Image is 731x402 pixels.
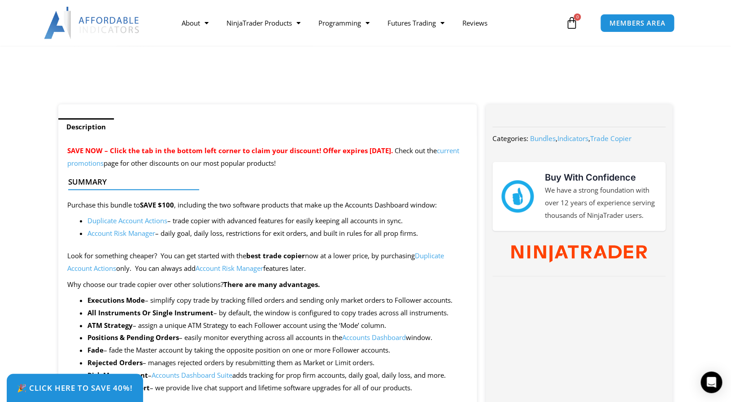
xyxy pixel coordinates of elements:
span: 🎉 Click Here to save 40%! [17,384,133,392]
p: We have a strong foundation with over 12 years of experience serving thousands of NinjaTrader users. [544,184,657,222]
p: Why choose our trade copier over other solutions? [67,278,468,291]
nav: Menu [173,13,563,33]
div: Open Intercom Messenger [701,371,722,393]
li: – fade the Master account by taking the opposite position on one or more Follower accounts. [87,344,468,357]
b: Risk Management [87,371,148,380]
a: Account Risk Manager [87,229,155,238]
strong: Fade [87,345,104,354]
h3: Buy With Confidence [544,171,657,184]
iframe: PayPal Message 1 [393,54,655,61]
p: Check out the page for other discounts on our most popular products! [67,145,468,170]
li: – assign a unique ATM Strategy to each Follower account using the ‘Mode’ column. [87,319,468,332]
a: Account Risk Manager [196,264,263,273]
img: mark thumbs good 43913 | Affordable Indicators – NinjaTrader [501,180,534,212]
button: Buy with GPay [470,23,548,41]
li: – easily monitor everything across all accounts in the window. [87,331,468,344]
img: NinjaTrader Wordmark color RGB | Affordable Indicators – NinjaTrader [511,245,646,262]
li: – simplify copy trade by tracking filled orders and sending only market orders to Follower accounts. [87,294,468,307]
span: MEMBERS AREA [609,20,666,27]
span: SAVE NOW – Click the tab in the bottom left corner to claim your discount! Offer expires [DATE]. [67,146,393,155]
li: – adds tracking for prop firm accounts, daily goal, daily loss, and more. [87,369,468,382]
span: , , [530,134,631,143]
a: Description [58,118,114,136]
a: Indicators [557,134,588,143]
a: Accounts Dashboard Suite [152,371,232,380]
strong: best trade copier [246,251,305,260]
a: Bundles [530,134,556,143]
li: – manages rejected orders by resubmitting them as Market or Limit orders. [87,357,468,369]
a: Programming [309,13,379,33]
a: About [173,13,218,33]
a: Duplicate Account Actions [87,216,167,225]
strong: SAVE $100 [140,200,174,209]
li: – by default, the window is configured to copy trades across all instruments. [87,307,468,319]
strong: Positions & Pending Orders [87,333,179,342]
a: Futures Trading [379,13,453,33]
span: 0 [574,13,581,21]
a: NinjaTrader Products [218,13,309,33]
a: 0 [552,10,591,36]
img: LogoAI | Affordable Indicators – NinjaTrader [44,7,140,39]
a: Trade Copier [590,134,631,143]
b: Rejected Orders [87,358,143,367]
p: Look for something cheaper? You can get started with the now at a lower price, by purchasing only... [67,250,468,275]
li: – daily goal, daily loss, restrictions for exit orders, and built in rules for all prop firms. [87,227,468,240]
a: MEMBERS AREA [600,14,675,32]
p: Purchase this bundle to , including the two software products that make up the Accounts Dashboard... [67,199,468,212]
b: ATM Strategy [87,321,133,330]
li: – trade copier with advanced features for easily keeping all accounts in sync. [87,215,468,227]
a: Reviews [453,13,496,33]
span: Categories: [492,134,528,143]
strong: All Instruments Or Single Instrument [87,308,213,317]
a: Accounts Dashboard [342,333,406,342]
h4: Summary [68,177,460,186]
strong: There are many advantages. [223,280,320,289]
strong: Executions Mode [87,296,145,305]
a: 🎉 Click Here to save 40%! [7,374,143,402]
